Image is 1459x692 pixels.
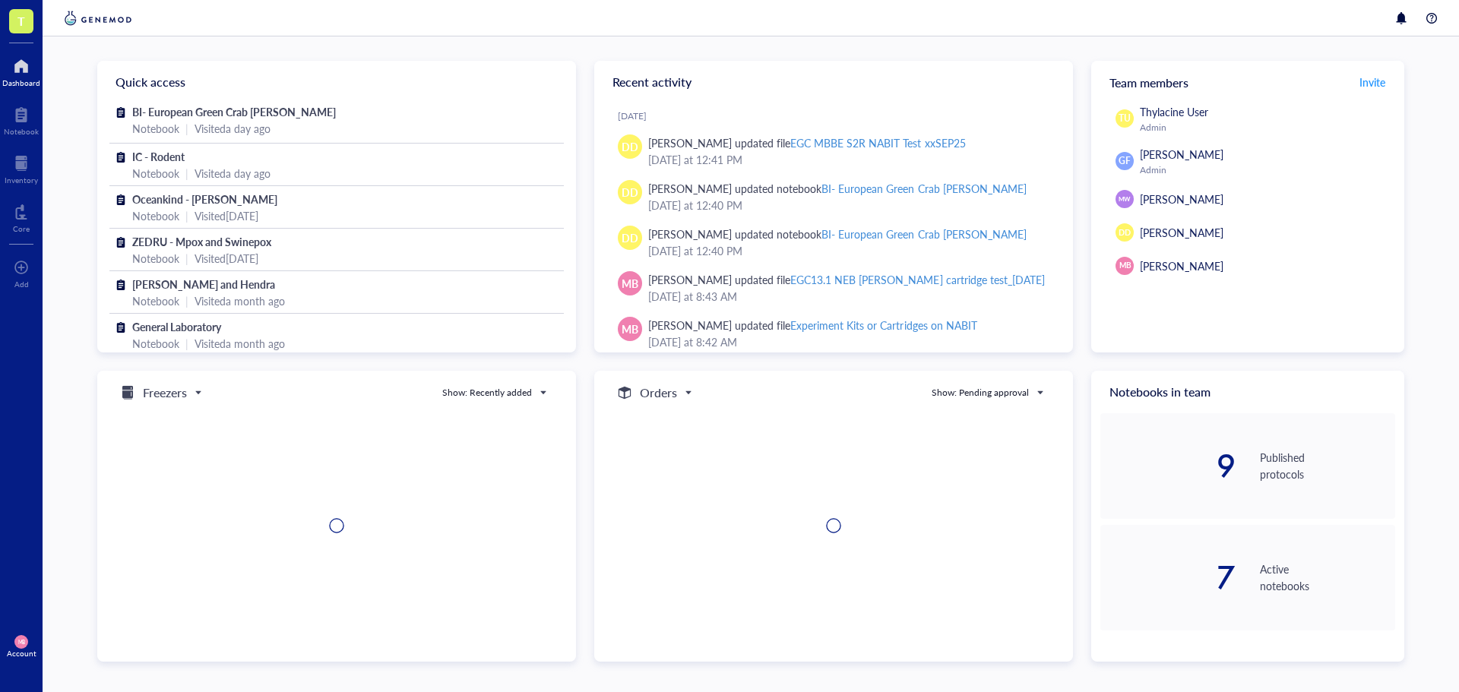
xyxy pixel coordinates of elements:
[195,120,271,137] div: Visited a day ago
[648,151,1049,168] div: [DATE] at 12:41 PM
[132,120,179,137] div: Notebook
[1091,61,1404,103] div: Team members
[790,272,1044,287] div: EGC13.1 NEB [PERSON_NAME] cartridge test_[DATE]
[195,250,258,267] div: Visited [DATE]
[5,175,38,185] div: Inventory
[618,110,1061,122] div: [DATE]
[1100,562,1236,592] div: 7
[648,242,1049,259] div: [DATE] at 12:40 PM
[648,288,1049,305] div: [DATE] at 8:43 AM
[61,9,135,27] img: genemod-logo
[790,318,976,333] div: Experiment Kits or Cartridges on NABIT
[132,250,179,267] div: Notebook
[132,234,271,249] span: ZEDRU - Mpox and Swinepox
[1140,225,1223,240] span: [PERSON_NAME]
[132,104,336,119] span: BI- European Green Crab [PERSON_NAME]
[648,180,1027,197] div: [PERSON_NAME] updated notebook
[132,292,179,309] div: Notebook
[1359,70,1386,94] button: Invite
[606,311,1061,356] a: MB[PERSON_NAME] updated fileExperiment Kits or Cartridges on NABIT[DATE] at 8:42 AM
[1091,371,1404,413] div: Notebooks in team
[132,335,179,352] div: Notebook
[1260,449,1395,482] div: Published protocols
[5,151,38,185] a: Inventory
[1119,154,1131,168] span: GF
[13,200,30,233] a: Core
[1119,194,1131,204] span: MW
[821,181,1026,196] div: BI- European Green Crab [PERSON_NAME]
[185,250,188,267] div: |
[648,134,966,151] div: [PERSON_NAME] updated file
[132,165,179,182] div: Notebook
[648,197,1049,213] div: [DATE] at 12:40 PM
[1100,450,1236,481] div: 9
[1140,147,1223,162] span: [PERSON_NAME]
[7,649,36,658] div: Account
[442,386,532,400] div: Show: Recently added
[185,335,188,352] div: |
[195,292,285,309] div: Visited a month ago
[14,280,29,289] div: Add
[1119,226,1131,239] span: DD
[132,191,277,207] span: Oceankind - [PERSON_NAME]
[4,127,39,136] div: Notebook
[195,165,271,182] div: Visited a day ago
[143,384,187,402] h5: Freezers
[622,275,638,292] span: MB
[132,207,179,224] div: Notebook
[790,135,965,150] div: EGC MBBE S2R NABIT Test xxSEP25
[821,226,1026,242] div: BI- European Green Crab [PERSON_NAME]
[185,207,188,224] div: |
[97,61,576,103] div: Quick access
[648,271,1045,288] div: [PERSON_NAME] updated file
[622,321,638,337] span: MB
[622,229,638,246] span: DD
[195,207,258,224] div: Visited [DATE]
[1140,122,1389,134] div: Admin
[606,220,1061,265] a: DD[PERSON_NAME] updated notebookBI- European Green Crab [PERSON_NAME][DATE] at 12:40 PM
[2,54,40,87] a: Dashboard
[932,386,1029,400] div: Show: Pending approval
[2,78,40,87] div: Dashboard
[606,174,1061,220] a: DD[PERSON_NAME] updated notebookBI- European Green Crab [PERSON_NAME][DATE] at 12:40 PM
[195,335,285,352] div: Visited a month ago
[1119,112,1131,125] span: TU
[1119,260,1131,271] span: MB
[132,276,275,292] span: [PERSON_NAME] and Hendra
[17,639,24,645] span: MB
[185,292,188,309] div: |
[594,61,1073,103] div: Recent activity
[185,165,188,182] div: |
[606,265,1061,311] a: MB[PERSON_NAME] updated fileEGC13.1 NEB [PERSON_NAME] cartridge test_[DATE][DATE] at 8:43 AM
[648,317,977,333] div: [PERSON_NAME] updated file
[1140,191,1223,207] span: [PERSON_NAME]
[648,226,1027,242] div: [PERSON_NAME] updated notebook
[640,384,677,402] h5: Orders
[17,11,25,30] span: T
[1359,74,1385,90] span: Invite
[13,224,30,233] div: Core
[132,149,185,164] span: IC - Rodent
[132,319,221,334] span: General Laboratory
[185,120,188,137] div: |
[622,138,638,155] span: DD
[1260,561,1395,594] div: Active notebooks
[622,184,638,201] span: DD
[1140,164,1389,176] div: Admin
[1140,104,1208,119] span: Thylacine User
[1140,258,1223,273] span: [PERSON_NAME]
[4,103,39,136] a: Notebook
[606,128,1061,174] a: DD[PERSON_NAME] updated fileEGC MBBE S2R NABIT Test xxSEP25[DATE] at 12:41 PM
